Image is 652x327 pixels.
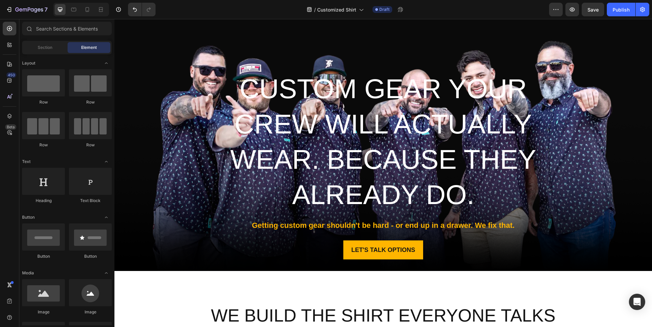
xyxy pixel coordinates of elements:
[69,198,112,204] div: Text Block
[607,3,635,16] button: Publish
[22,142,65,148] div: Row
[229,221,309,240] button: <p>LET'S TALK OPTIONS</p>
[22,99,65,105] div: Row
[101,58,112,69] span: Toggle open
[101,268,112,278] span: Toggle open
[22,270,34,276] span: Media
[5,124,16,130] div: Beta
[3,3,51,16] button: 7
[69,142,112,148] div: Row
[22,60,35,66] span: Layout
[44,5,48,14] p: 7
[69,253,112,259] div: Button
[22,159,31,165] span: Text
[22,198,65,204] div: Heading
[629,294,645,310] div: Open Intercom Messenger
[582,3,604,16] button: Save
[81,44,97,51] span: Element
[22,309,65,315] div: Image
[379,6,390,13] span: Draft
[69,99,112,105] div: Row
[237,225,301,236] p: LET'S TALK OPTIONS
[6,72,16,78] div: 450
[22,22,112,35] input: Search Sections & Elements
[613,6,630,13] div: Publish
[314,6,316,13] span: /
[69,309,112,315] div: Image
[38,44,52,51] span: Section
[101,156,112,167] span: Toggle open
[128,3,156,16] div: Undo/Redo
[101,212,112,223] span: Toggle open
[587,7,599,13] span: Save
[22,253,65,259] div: Button
[114,19,652,327] iframe: Design area
[22,214,35,220] span: Button
[317,6,356,13] span: Customized Shirt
